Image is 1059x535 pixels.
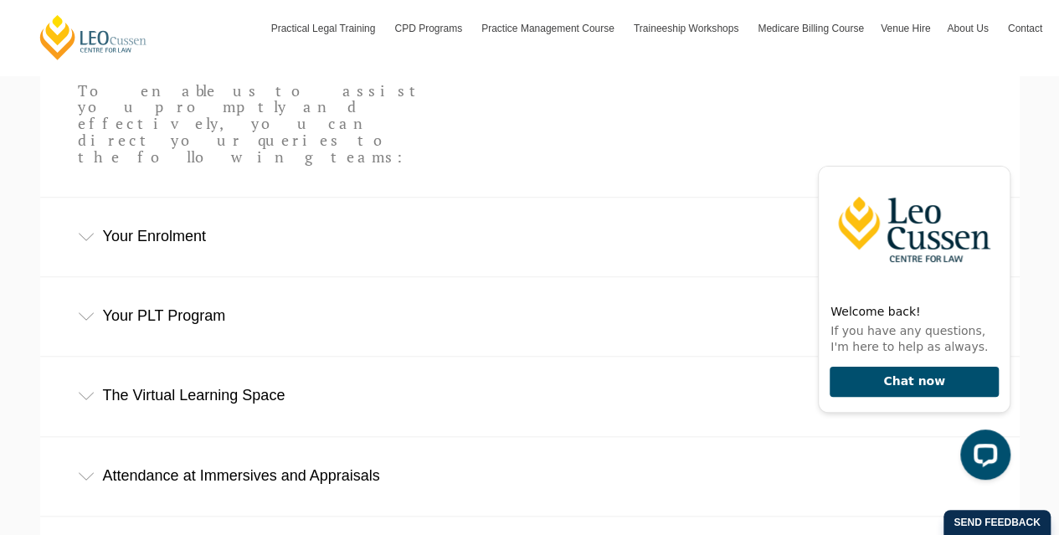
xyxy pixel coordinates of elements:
[40,437,1020,515] div: Attendance at Immersives and Appraisals
[40,357,1020,435] div: The Virtual Learning Space
[938,4,999,53] a: About Us
[78,83,440,166] p: To enable us to assist you promptly and effectively, you can direct your queries to the following...
[40,277,1020,355] div: Your PLT Program
[386,4,473,53] a: CPD Programs
[625,4,749,53] a: Traineeship Workshops
[263,4,387,53] a: Practical Legal Training
[805,136,1017,493] iframe: LiveChat chat widget
[749,4,872,53] a: Medicare Billing Course
[38,13,149,61] a: [PERSON_NAME] Centre for Law
[473,4,625,53] a: Practice Management Course
[872,4,938,53] a: Venue Hire
[1000,4,1051,53] a: Contact
[40,198,1020,275] div: Your Enrolment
